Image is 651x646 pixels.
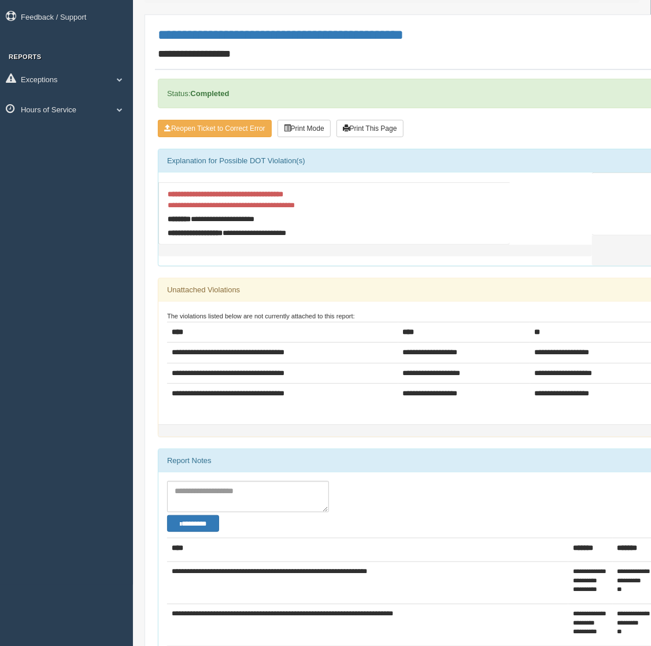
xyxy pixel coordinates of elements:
small: The violations listed below are not currently attached to this report: [167,313,355,320]
button: Change Filter Options [167,515,219,533]
button: Reopen Ticket [158,120,272,137]
strong: Completed [190,89,229,98]
button: Print Mode [278,120,331,137]
button: Print This Page [336,120,404,137]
